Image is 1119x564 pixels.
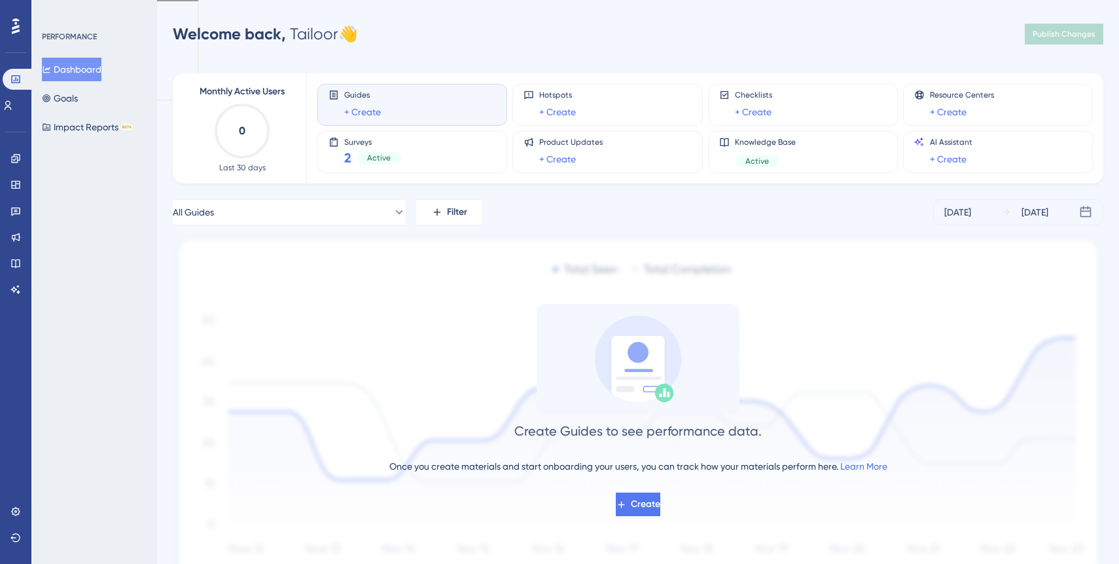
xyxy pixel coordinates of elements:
[735,90,772,100] span: Checklists
[631,497,660,512] span: Create
[367,153,391,163] span: Active
[539,151,576,167] a: + Create
[344,149,351,167] span: 2
[735,104,772,120] a: + Create
[447,204,467,220] span: Filter
[389,459,887,474] div: Once you create materials and start onboarding your users, you can track how your materials perfo...
[42,115,133,139] button: Impact ReportsBETA
[344,137,401,146] span: Surveys
[173,24,286,43] span: Welcome back,
[944,204,971,220] div: [DATE]
[344,90,381,100] span: Guides
[219,162,266,173] span: Last 30 days
[539,137,603,147] span: Product Updates
[745,156,769,166] span: Active
[173,199,406,225] button: All Guides
[930,104,967,120] a: + Create
[616,493,660,516] button: Create
[200,84,285,100] span: Monthly Active Users
[1033,29,1095,39] span: Publish Changes
[42,86,78,110] button: Goals
[735,137,796,147] span: Knowledge Base
[42,58,101,81] button: Dashboard
[930,137,972,147] span: AI Assistant
[539,90,576,100] span: Hotspots
[514,422,762,440] div: Create Guides to see performance data.
[173,24,358,45] div: Tailoor 👋
[42,31,97,42] div: PERFORMANCE
[840,461,887,472] a: Learn More
[173,204,214,220] span: All Guides
[416,199,482,225] button: Filter
[1021,204,1048,220] div: [DATE]
[930,90,994,100] span: Resource Centers
[539,104,576,120] a: + Create
[1025,24,1103,45] button: Publish Changes
[239,124,245,137] text: 0
[344,104,381,120] a: + Create
[121,124,133,130] div: BETA
[930,151,967,167] a: + Create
